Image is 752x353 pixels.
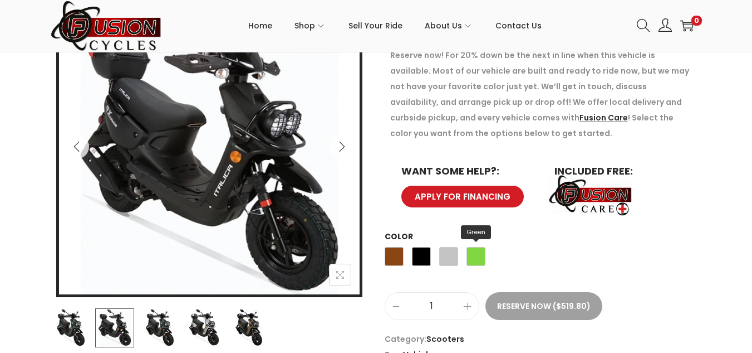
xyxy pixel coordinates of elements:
a: Scooters [426,333,464,345]
h6: INCLUDED FREE: [554,166,685,176]
a: About Us [425,1,473,51]
img: Product image [95,308,134,347]
span: APPLY FOR FINANCING [415,192,510,201]
span: Shop [294,12,315,40]
button: Previous [65,134,89,159]
a: Fusion Care [579,112,628,123]
span: About Us [425,12,462,40]
a: Home [248,1,272,51]
span: Sell Your Ride [348,12,402,40]
button: Next [330,134,354,159]
span: Green [461,225,491,239]
span: Category: [385,331,702,347]
label: Color [385,231,413,242]
span: Contact Us [495,12,542,40]
img: Product image [140,308,179,347]
a: Shop [294,1,326,51]
img: Product image [229,308,268,347]
a: Contact Us [495,1,542,51]
img: Product image [184,308,223,347]
a: Sell Your Ride [348,1,402,51]
a: 0 [680,19,694,32]
p: Reserve now! For 20% down be the next in line when this vehicle is available. Most of our vehicle... [390,47,696,141]
button: Reserve Now ($519.80) [485,292,602,320]
input: Product quantity [385,298,479,314]
img: Product image [51,308,90,347]
a: APPLY FOR FINANCING [401,186,524,207]
h6: WANT SOME HELP?: [401,166,532,176]
nav: Primary navigation [162,1,628,51]
span: Home [248,12,272,40]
